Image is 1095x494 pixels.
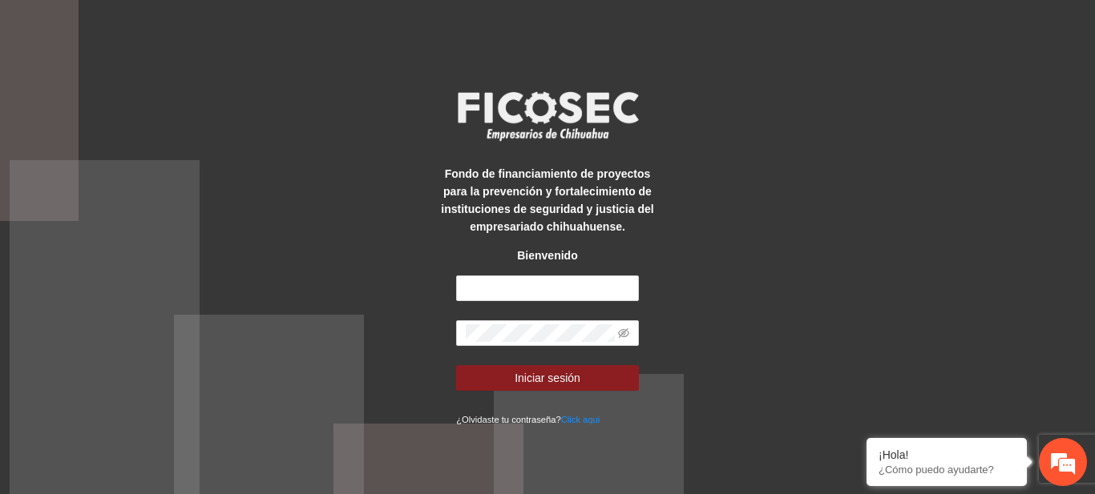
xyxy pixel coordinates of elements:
span: Iniciar sesión [515,369,580,387]
img: logo [447,86,648,146]
p: ¿Cómo puedo ayudarte? [879,464,1015,476]
strong: Bienvenido [517,249,577,262]
span: eye-invisible [618,327,629,339]
strong: Fondo de financiamiento de proyectos para la prevención y fortalecimiento de instituciones de seg... [441,167,653,233]
small: ¿Olvidaste tu contraseña? [456,415,600,424]
button: Iniciar sesión [456,365,639,391]
div: ¡Hola! [879,448,1015,461]
a: Click aqui [561,415,600,424]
